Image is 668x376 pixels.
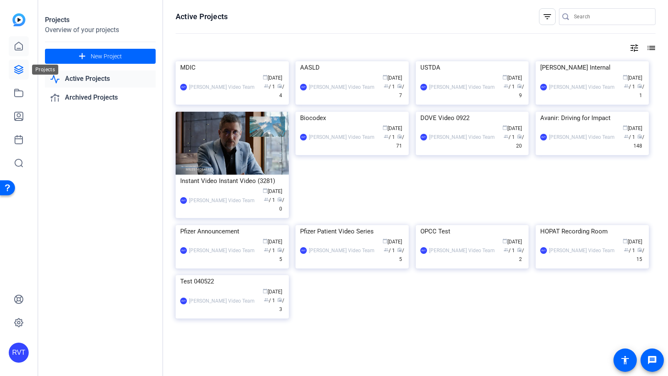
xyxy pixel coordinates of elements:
[420,61,524,74] div: USTDA
[502,125,507,130] span: calendar_today
[623,125,642,131] span: [DATE]
[540,134,547,140] div: RVT
[647,355,657,365] mat-icon: message
[277,197,284,212] span: / 0
[397,134,402,139] span: radio
[180,298,187,304] div: RVT
[309,83,375,91] div: [PERSON_NAME] Video Team
[420,112,524,124] div: DOVE Video 0922
[300,112,404,124] div: Biocodex
[504,248,515,253] span: / 1
[549,246,615,255] div: [PERSON_NAME] Video Team
[263,239,282,245] span: [DATE]
[623,239,642,245] span: [DATE]
[180,225,284,238] div: Pfizer Announcement
[637,84,644,98] span: / 1
[420,247,427,254] div: RVT
[384,247,389,252] span: group
[263,289,282,295] span: [DATE]
[12,13,25,26] img: blue-gradient.svg
[504,134,515,140] span: / 1
[382,239,402,245] span: [DATE]
[549,133,615,141] div: [PERSON_NAME] Video Team
[629,43,639,53] mat-icon: tune
[91,52,122,61] span: New Project
[382,75,402,81] span: [DATE]
[277,197,282,202] span: radio
[180,61,284,74] div: MDIC
[264,197,269,202] span: group
[624,134,629,139] span: group
[277,84,284,98] span: / 4
[637,134,642,139] span: radio
[264,298,275,303] span: / 1
[263,75,282,81] span: [DATE]
[77,51,87,62] mat-icon: add
[45,49,156,64] button: New Project
[620,355,630,365] mat-icon: accessibility
[502,239,522,245] span: [DATE]
[540,247,547,254] div: RVT
[277,248,284,262] span: / 5
[504,84,515,90] span: / 1
[504,247,509,252] span: group
[180,175,284,187] div: Instant Video Instant Video (3281)
[263,188,268,193] span: calendar_today
[397,83,402,88] span: radio
[516,134,524,149] span: / 20
[300,84,307,90] div: RVT
[623,125,628,130] span: calendar_today
[504,83,509,88] span: group
[549,83,615,91] div: [PERSON_NAME] Video Team
[384,248,395,253] span: / 1
[263,238,268,243] span: calendar_today
[502,238,507,243] span: calendar_today
[189,196,255,205] div: [PERSON_NAME] Video Team
[176,12,228,22] h1: Active Projects
[300,61,404,74] div: AASLD
[429,246,495,255] div: [PERSON_NAME] Video Team
[540,84,547,90] div: RVT
[646,43,656,53] mat-icon: list
[420,225,524,238] div: OPCC Test
[624,134,635,140] span: / 1
[384,134,389,139] span: group
[384,134,395,140] span: / 1
[420,84,427,90] div: RVT
[397,247,402,252] span: radio
[396,134,404,149] span: / 71
[32,65,58,75] div: Projects
[504,134,509,139] span: group
[624,83,629,88] span: group
[189,246,255,255] div: [PERSON_NAME] Video Team
[180,197,187,204] div: RVT
[382,75,387,80] span: calendar_today
[309,246,375,255] div: [PERSON_NAME] Video Team
[189,83,255,91] div: [PERSON_NAME] Video Team
[264,84,275,90] span: / 1
[633,134,644,149] span: / 148
[502,125,522,131] span: [DATE]
[382,125,402,131] span: [DATE]
[623,75,628,80] span: calendar_today
[189,297,255,305] div: [PERSON_NAME] Video Team
[45,70,156,88] a: Active Projects
[45,25,156,35] div: Overview of your projects
[574,12,649,22] input: Search
[517,84,524,98] span: / 9
[300,247,307,254] div: RVT
[309,133,375,141] div: [PERSON_NAME] Video Team
[624,247,629,252] span: group
[263,288,268,293] span: calendar_today
[542,12,552,22] mat-icon: filter_list
[180,84,187,90] div: RVT
[300,134,307,140] div: RVT
[264,197,275,203] span: / 1
[263,188,282,194] span: [DATE]
[517,248,524,262] span: / 2
[397,248,404,262] span: / 5
[45,89,156,106] a: Archived Projects
[540,225,644,238] div: HOPAT Recording Room
[384,83,389,88] span: group
[277,247,282,252] span: radio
